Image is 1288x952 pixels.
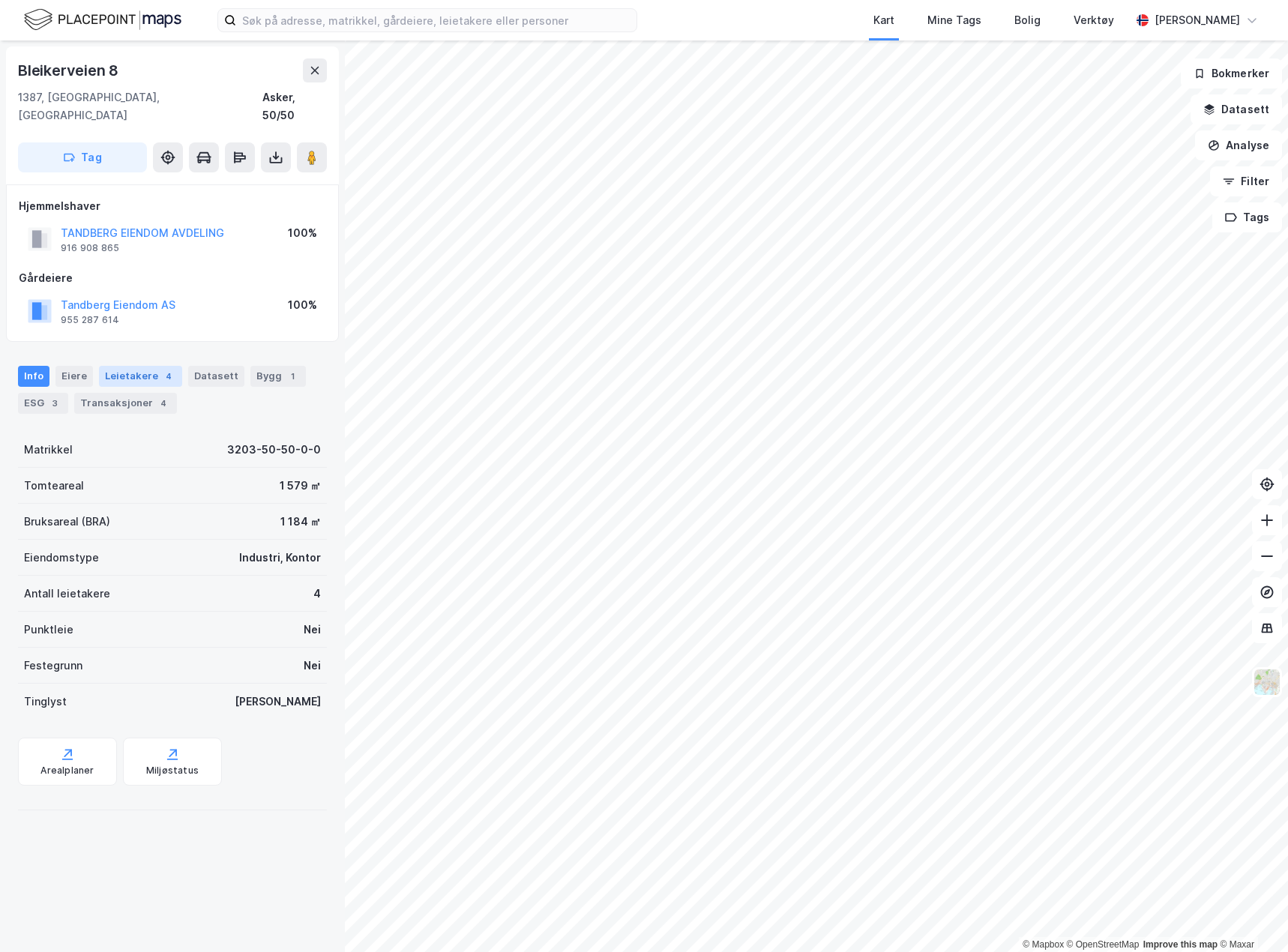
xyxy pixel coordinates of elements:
div: 1387, [GEOGRAPHIC_DATA], [GEOGRAPHIC_DATA] [18,88,262,124]
div: ESG [18,393,68,414]
div: Bleikerveien 8 [18,58,121,82]
div: Datasett [188,366,244,387]
div: 3 [47,396,62,411]
div: Festegrunn [24,657,82,675]
div: 916 908 865 [61,242,119,254]
div: 955 287 614 [61,314,119,326]
div: Eiere [55,366,93,387]
a: OpenStreetMap [1067,939,1140,950]
div: Leietakere [99,366,182,387]
button: Tag [18,142,147,172]
div: Tinglyst [24,693,67,711]
div: Hjemmelshaver [19,197,326,215]
div: Antall leietakere [24,585,110,603]
button: Bokmerker [1181,58,1282,88]
div: 1 [285,369,300,384]
div: [PERSON_NAME] [1155,11,1240,29]
iframe: Chat Widget [1213,880,1288,952]
div: Nei [304,621,321,639]
a: Mapbox [1023,939,1064,950]
div: Miljøstatus [146,765,199,777]
div: Matrikkel [24,441,73,459]
div: Bruksareal (BRA) [24,513,110,531]
div: 100% [288,224,317,242]
div: Tomteareal [24,477,84,495]
div: 1 579 ㎡ [280,477,321,495]
div: Kontrollprogram for chat [1213,880,1288,952]
div: Bolig [1014,11,1041,29]
div: 100% [288,296,317,314]
div: 4 [156,396,171,411]
div: 4 [161,369,176,384]
a: Improve this map [1143,939,1218,950]
div: Eiendomstype [24,549,99,567]
div: Gårdeiere [19,269,326,287]
img: logo.f888ab2527a4732fd821a326f86c7f29.svg [24,7,181,33]
div: Info [18,366,49,387]
div: Kart [873,11,894,29]
div: Punktleie [24,621,73,639]
input: Søk på adresse, matrikkel, gårdeiere, leietakere eller personer [236,9,637,31]
div: Asker, 50/50 [262,88,327,124]
button: Filter [1210,166,1282,196]
div: [PERSON_NAME] [235,693,321,711]
img: Z [1253,668,1281,696]
div: Transaksjoner [74,393,177,414]
div: 3203-50-50-0-0 [227,441,321,459]
button: Datasett [1191,94,1282,124]
button: Analyse [1195,130,1282,160]
div: 1 184 ㎡ [280,513,321,531]
div: Mine Tags [927,11,981,29]
div: Industri, Kontor [239,549,321,567]
button: Tags [1212,202,1282,232]
div: Nei [304,657,321,675]
div: Verktøy [1074,11,1114,29]
div: Arealplaner [40,765,94,777]
div: 4 [313,585,321,603]
div: Bygg [250,366,306,387]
